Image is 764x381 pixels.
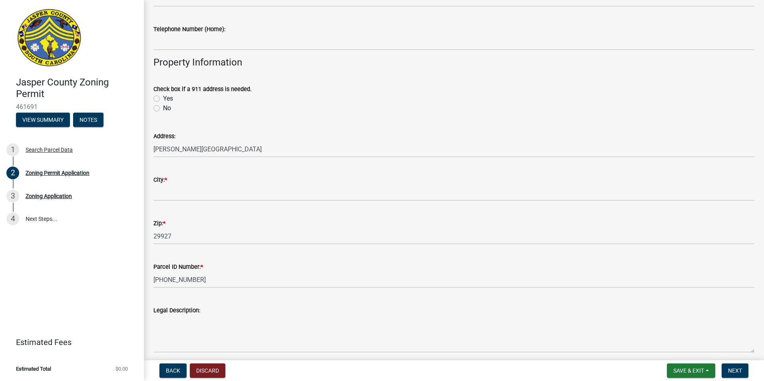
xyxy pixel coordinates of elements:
[190,363,225,378] button: Discard
[16,113,70,127] button: View Summary
[16,8,83,68] img: Jasper County, South Carolina
[153,221,165,226] label: Zip:
[153,87,252,92] label: Check box if a 911 address is needed.
[26,193,72,199] div: Zoning Application
[153,308,200,314] label: Legal Description:
[6,190,19,202] div: 3
[73,113,103,127] button: Notes
[26,170,90,176] div: Zoning Permit Application
[163,103,171,113] label: No
[16,117,70,123] wm-modal-confirm: Summary
[153,264,203,270] label: Parcel ID Number:
[153,177,167,183] label: City:
[16,103,128,111] span: 461691
[728,367,742,374] span: Next
[6,167,19,179] div: 2
[722,363,748,378] button: Next
[115,366,128,371] span: $0.00
[159,363,187,378] button: Back
[6,334,131,350] a: Estimated Fees
[16,77,137,100] h4: Jasper County Zoning Permit
[667,363,715,378] button: Save & Exit
[26,147,73,153] div: Search Parcel Data
[16,366,51,371] span: Estimated Total
[166,367,180,374] span: Back
[153,134,175,139] label: Address:
[6,212,19,225] div: 4
[73,117,103,123] wm-modal-confirm: Notes
[153,57,754,68] h4: Property Information
[673,367,704,374] span: Save & Exit
[6,143,19,156] div: 1
[163,94,173,103] label: Yes
[153,27,225,32] label: Telephone Number (Home):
